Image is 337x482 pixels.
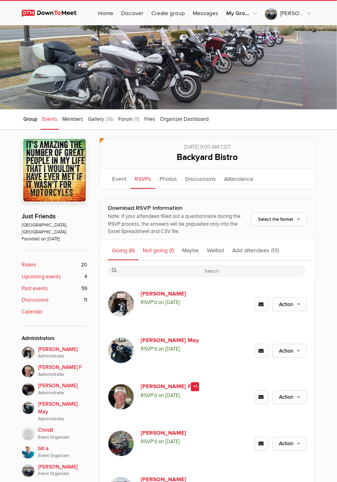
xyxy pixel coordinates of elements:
[81,285,87,293] span: 59
[169,247,174,254] span: (1)
[141,298,247,307] span: RSVP'd on
[117,109,141,130] a: Forum (11)
[22,347,35,360] img: John P
[22,273,87,281] a: Upcoming events 4
[38,427,87,441] span: ChrisB
[22,347,87,360] a: [PERSON_NAME]Administrator
[130,169,155,189] a: RSVPs
[160,116,209,122] span: Organizer Dashboard
[22,360,87,378] a: [PERSON_NAME] FAdministrator
[38,453,87,460] i: Event Organizer
[86,109,115,130] a: Gallery (36)
[38,364,87,378] span: [PERSON_NAME] F
[108,338,134,364] img: Barb May
[22,213,56,220] a: Just Friends
[22,261,87,269] a: Riders 20
[129,247,135,254] span: (6)
[22,397,87,423] a: [PERSON_NAME] MayAdministrator
[143,109,157,130] a: Files
[38,435,87,441] i: Event Organizer
[108,431,134,457] img: John R
[165,393,180,399] i: [DATE]
[155,169,181,189] a: Photos
[61,109,85,130] a: Members
[108,213,247,236] div: Note: If your attendees filled out a questionnaire during the RSVP process, the answers will be p...
[62,116,83,122] span: Members
[94,1,117,25] a: Home
[106,138,309,151] div: [DATE] 9:00 AM CDT
[38,346,87,360] span: [PERSON_NAME]
[220,169,257,189] a: Attendance
[23,116,37,122] span: Group
[38,353,87,360] i: Administrator
[158,109,210,130] a: Organizer Dashboard
[22,308,43,316] b: Calendar
[40,109,59,130] a: Events
[22,460,87,478] a: [PERSON_NAME]Event Organizer
[22,335,87,342] div: Administrators
[22,10,84,17] img: DownToMeet
[118,116,133,122] span: Forum
[141,391,247,400] span: RSVP'd on
[148,1,189,25] a: Create group
[22,308,87,316] a: Calendar
[141,336,204,344] a: [PERSON_NAME] May
[108,240,139,260] a: Going (6)
[38,382,87,397] span: [PERSON_NAME]
[22,261,36,269] b: Riders
[22,285,48,293] b: Past events
[22,383,35,396] img: Scott May
[222,1,261,25] a: My Groups
[271,247,279,254] span: (13)
[84,296,87,304] span: 11
[38,390,87,397] i: Administrator
[108,169,130,189] a: Event
[203,240,228,260] a: Waitlist
[22,423,87,441] a: ChrisBEvent Organizer
[141,344,247,353] span: RSVP'd on
[38,372,87,378] i: Administrator
[107,265,306,277] input: Search
[22,428,35,441] img: ChrisB
[141,382,204,391] a: [PERSON_NAME] F+1
[22,296,87,304] a: Discussions 11
[108,291,134,317] img: John P
[22,285,87,293] a: Past events 59
[181,169,220,189] a: Discussions
[81,261,87,269] span: 20
[88,116,104,122] span: Gallery
[22,446,35,459] img: bill a
[22,235,87,242] span: Founded on [DATE]
[108,384,134,410] img: Butch F
[165,439,180,445] i: [DATE]
[38,471,87,478] i: Event Organizer
[261,1,315,25] a: [PERSON_NAME]
[22,464,35,478] img: Kenneth Manuel
[134,116,139,122] span: (11)
[252,213,307,227] a: Select the format
[139,240,178,260] a: Not going (1)
[108,204,247,213] div: Download RSVP Information
[38,464,87,478] span: [PERSON_NAME]
[22,296,49,304] b: Discussions
[165,346,180,352] i: [DATE]
[38,416,87,423] i: Administrator
[141,289,204,298] a: [PERSON_NAME]
[105,116,113,122] span: (36)
[191,382,199,391] span: +1
[272,298,307,311] a: Action
[22,441,87,460] a: bill aEvent Organizer
[22,273,61,281] b: Upcoming events
[84,273,87,281] span: 4
[144,116,155,122] span: Files
[178,240,203,260] a: Maybe
[22,138,87,203] img: Just Friends
[177,152,238,162] span: Backyard Bistro
[42,116,57,122] span: Events
[22,402,35,415] img: Barb May
[228,240,283,260] a: Add attendees (13)
[272,437,307,451] a: Action
[117,1,147,25] a: Discover
[38,445,87,460] span: bill a
[189,1,222,25] a: Messages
